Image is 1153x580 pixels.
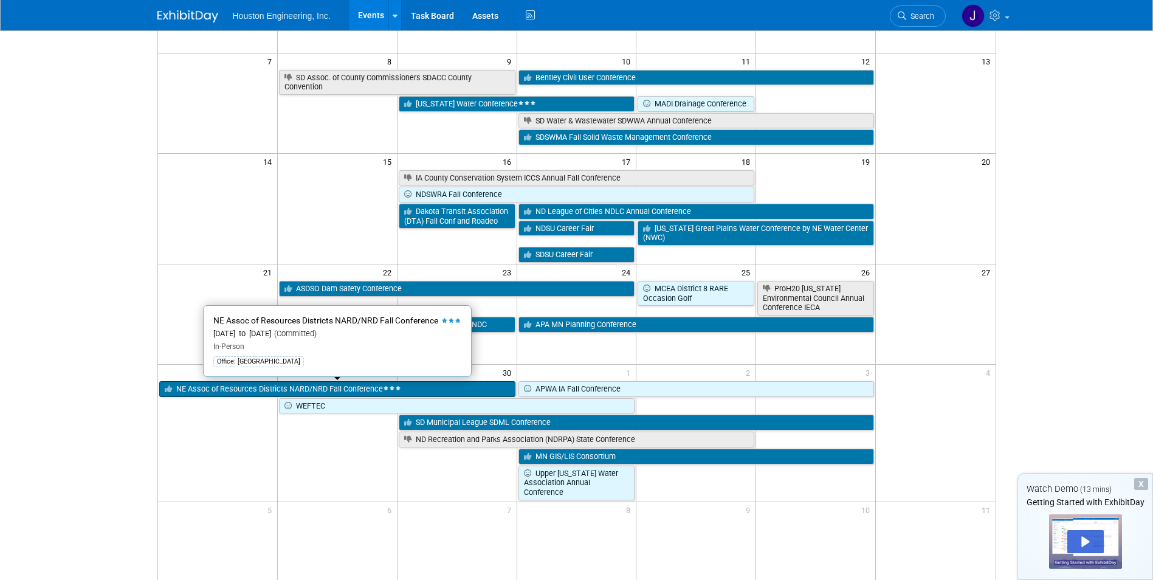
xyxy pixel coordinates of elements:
a: ND League of Cities NDLC Annual Conference [518,204,875,219]
a: Search [890,5,946,27]
span: 30 [501,365,517,380]
span: 26 [860,264,875,280]
span: 15 [382,154,397,169]
span: 5 [266,502,277,517]
span: 18 [740,154,755,169]
a: Upper [US_STATE] Water Association Annual Conference [518,466,635,500]
div: [DATE] to [DATE] [213,329,461,339]
a: [US_STATE] Great Plains Water Conference by NE Water Center (NWC) [638,221,874,246]
a: SD Assoc. of County Commissioners SDACC County Convention [279,70,515,95]
span: 23 [501,264,517,280]
span: 14 [262,154,277,169]
a: SD Municipal League SDML Conference [399,415,874,430]
span: 11 [980,502,996,517]
a: ND Recreation and Parks Association (NDRPA) State Conference [399,432,755,447]
div: Office: [GEOGRAPHIC_DATA] [213,356,304,367]
span: 16 [501,154,517,169]
a: Bentley Civil User Conference [518,70,875,86]
a: [US_STATE] Water Conference [399,96,635,112]
span: 20 [980,154,996,169]
span: 1 [625,365,636,380]
img: Jessica Lambrecht [962,4,985,27]
a: MN GIS/LIS Consortium [518,449,875,464]
span: Search [906,12,934,21]
span: 17 [621,154,636,169]
span: 7 [266,54,277,69]
span: 13 [980,54,996,69]
span: (13 mins) [1080,485,1112,494]
span: 2 [745,365,755,380]
span: (Committed) [271,329,317,338]
span: 12 [860,54,875,69]
span: 8 [625,502,636,517]
span: 19 [860,154,875,169]
span: 21 [262,264,277,280]
a: WEFTEC [279,398,635,414]
a: NDSWRA Fall Conference [399,187,755,202]
a: APWA IA Fall Conference [518,381,875,397]
span: 11 [740,54,755,69]
span: 9 [506,54,517,69]
span: 27 [980,264,996,280]
img: ExhibitDay [157,10,218,22]
span: Houston Engineering, Inc. [233,11,331,21]
a: SDSU Career Fair [518,247,635,263]
span: 7 [506,502,517,517]
span: 25 [740,264,755,280]
a: ASDSO Dam Safety Conference [279,281,635,297]
a: SDSWMA Fall Solid Waste Management Conference [518,129,875,145]
div: Getting Started with ExhibitDay [1018,496,1152,508]
span: 4 [985,365,996,380]
a: Dakota Transit Association (DTA) Fall Conf and Roadeo [399,204,515,229]
a: NE Assoc of Resources Districts NARD/NRD Fall Conference [159,381,515,397]
span: 8 [386,54,397,69]
a: IA County Conservation System ICCS Annual Fall Conference [399,170,755,186]
div: Watch Demo [1018,483,1152,495]
span: 10 [860,502,875,517]
span: NE Assoc of Resources Districts NARD/NRD Fall Conference [213,316,438,325]
span: 3 [864,365,875,380]
a: NDSU Career Fair [518,221,635,236]
a: APA MN Planning Conference [518,317,875,333]
span: 10 [621,54,636,69]
a: SD Water & Wastewater SDWWA Annual Conference [518,113,875,129]
span: 9 [745,502,755,517]
a: MCEA District 8 RARE Occasion Golf [638,281,754,306]
span: In-Person [213,342,244,351]
div: Dismiss [1134,478,1148,490]
span: 6 [386,502,397,517]
span: 24 [621,264,636,280]
a: ProH20 [US_STATE] Environmental Council Annual Conference IECA [757,281,874,316]
a: MADI Drainage Conference [638,96,754,112]
span: 22 [382,264,397,280]
div: Play [1067,530,1104,553]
